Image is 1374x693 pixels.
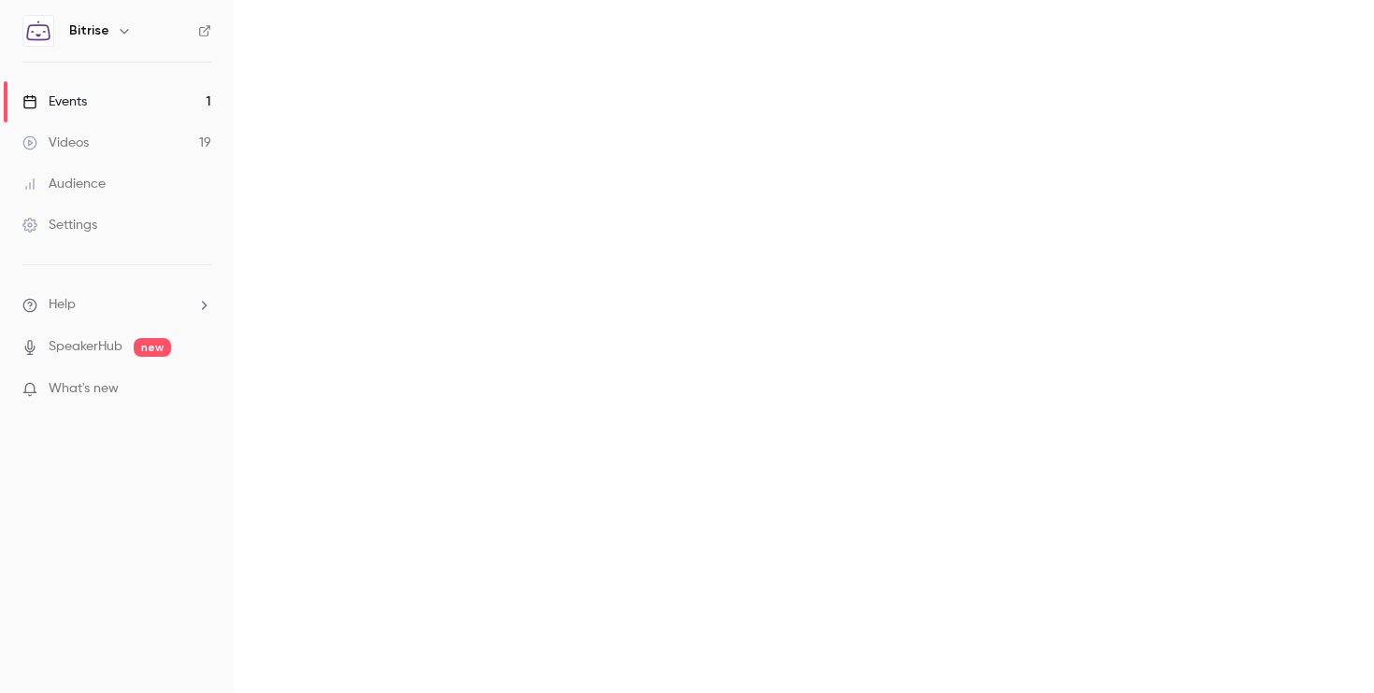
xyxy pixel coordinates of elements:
span: new [134,338,171,357]
div: Videos [22,134,89,152]
a: SpeakerHub [49,337,122,357]
div: Events [22,92,87,111]
div: Audience [22,175,106,193]
div: Settings [22,216,97,234]
span: Help [49,295,76,315]
span: What's new [49,379,119,399]
img: Bitrise [23,16,53,46]
h6: Bitrise [69,21,109,40]
li: help-dropdown-opener [22,295,211,315]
